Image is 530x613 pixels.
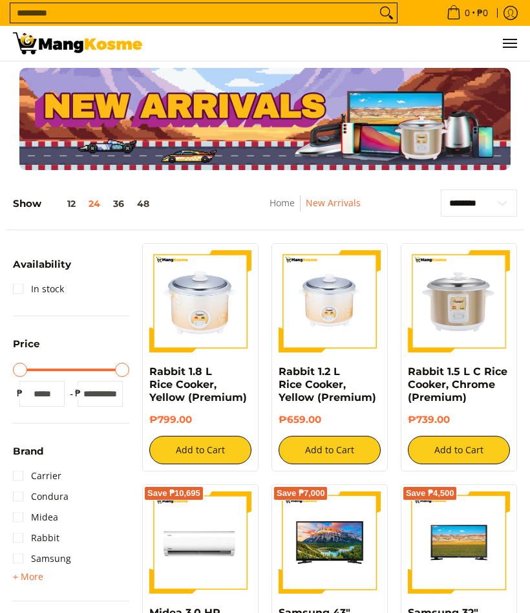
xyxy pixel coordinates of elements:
[147,489,200,497] span: Save ₱10,695
[406,489,454,497] span: Save ₱4,500
[475,8,490,17] span: ₱0
[279,414,381,426] h6: ₱659.00
[149,414,251,426] h6: ₱799.00
[408,250,510,352] img: https://mangkosme.com/products/rabbit-1-5-l-c-rice-cooker-chrome-class-a
[408,365,507,403] a: Rabbit 1.5 L C Rice Cooker, Chrome (Premium)
[41,199,82,209] button: 12
[306,197,361,209] a: New Arrivals
[13,466,61,486] a: Carrier
[279,436,381,464] button: Add to Cart
[155,26,517,61] nav: Main Menu
[13,32,142,54] img: New Arrivals: Fresh Release from The Premium Brands l Mang Kosme
[502,26,517,61] button: Menu
[149,365,247,403] a: Rabbit 1.8 L Rice Cooker, Yellow (Premium)
[408,414,510,426] h6: ₱739.00
[13,486,69,507] a: Condura
[463,8,472,17] span: 0
[13,446,43,466] summary: Open
[13,507,58,528] a: Midea
[13,569,43,585] summary: Open
[13,572,43,582] span: + More
[82,199,107,209] button: 24
[279,491,381,594] img: samsung-43-inch-led-tv-full-view- mang-kosme
[270,197,295,209] a: Home
[13,446,43,456] span: Brand
[408,436,510,464] button: Add to Cart
[13,259,71,279] summary: Open
[131,199,156,209] button: 48
[13,279,64,299] a: In stock
[13,198,156,210] h5: Show
[149,491,251,594] img: Midea 3.0 HP Celest Basic Split-Type Inverter Air Conditioner (Premium)
[149,250,251,352] img: https://mangkosme.com/products/rabbit-1-8-l-rice-cooker-yellow-class-a
[277,489,325,497] span: Save ₱7,000
[443,6,492,20] span: •
[13,387,26,400] span: ₱
[228,195,403,224] nav: Breadcrumbs
[279,365,376,403] a: Rabbit 1.2 L Rice Cooker, Yellow (Premium)
[13,339,40,349] span: Price
[13,548,71,569] a: Samsung
[71,387,84,400] span: ₱
[408,491,510,594] img: samsung-32-inch-led-tv-full-view-mang-kosme
[149,436,251,464] button: Add to Cart
[376,3,397,23] button: Search
[107,199,131,209] button: 36
[13,259,71,269] span: Availability
[13,528,59,548] a: Rabbit
[13,339,40,358] summary: Open
[155,26,517,61] ul: Customer Navigation
[279,250,381,352] img: rabbit-1.2-liter-rice-cooker-yellow-full-view-mang-kosme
